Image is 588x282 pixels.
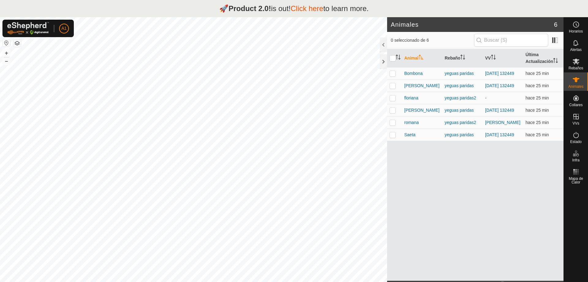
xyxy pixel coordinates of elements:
[419,56,424,60] p-sorticon: Activar para ordenar
[219,3,369,14] p: 🚀 is out! to learn more.
[404,119,419,126] span: romana
[291,4,323,13] a: Click here
[485,132,514,137] a: [DATE] 132449
[474,34,548,47] input: Buscar (S)
[526,95,549,100] span: 18 sept 2025, 13:33
[445,95,480,101] div: yeguas paridas2
[491,56,496,60] p-sorticon: Activar para ordenar
[570,48,582,52] span: Alertas
[396,56,401,60] p-sorticon: Activar para ordenar
[445,70,480,77] div: yeguas paridas
[7,22,49,35] img: Logo Gallagher
[569,103,582,107] span: Collares
[526,83,549,88] span: 18 sept 2025, 13:33
[404,95,418,101] span: floriana
[61,25,66,32] span: A1
[526,132,549,137] span: 18 sept 2025, 13:33
[553,59,558,64] p-sorticon: Activar para ordenar
[523,49,563,68] th: Última Actualización
[569,29,583,33] span: Horarios
[568,85,583,88] span: Animales
[391,37,474,44] span: 0 seleccionado de 6
[570,140,582,144] span: Estado
[3,57,10,65] button: –
[404,70,423,77] span: Bombona
[572,122,579,125] span: VVs
[445,83,480,89] div: yeguas paridas
[391,21,554,28] h2: Animales
[442,49,483,68] th: Rebaño
[445,107,480,114] div: yeguas paridas
[3,49,10,57] button: +
[568,66,583,70] span: Rebaños
[485,83,514,88] a: [DATE] 132449
[404,83,439,89] span: [PERSON_NAME]
[554,20,557,29] span: 6
[445,119,480,126] div: yeguas paridas2
[485,108,514,113] a: [DATE] 132449
[526,120,549,125] span: 18 sept 2025, 13:34
[572,158,579,162] span: Infra
[485,120,520,125] a: [PERSON_NAME]
[402,49,442,68] th: Animal
[485,95,487,100] app-display-virtual-paddock-transition: -
[485,71,514,76] a: [DATE] 132449
[404,107,439,114] span: [PERSON_NAME]
[526,108,549,113] span: 18 sept 2025, 13:34
[404,132,416,138] span: Saeta
[3,39,10,47] button: Restablecer Mapa
[483,49,523,68] th: VV
[445,132,480,138] div: yeguas paridas
[13,40,21,47] button: Capas del Mapa
[460,56,465,60] p-sorticon: Activar para ordenar
[565,177,586,184] span: Mapa de Calor
[526,71,549,76] span: 18 sept 2025, 13:34
[228,4,271,13] strong: Product 2.0!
